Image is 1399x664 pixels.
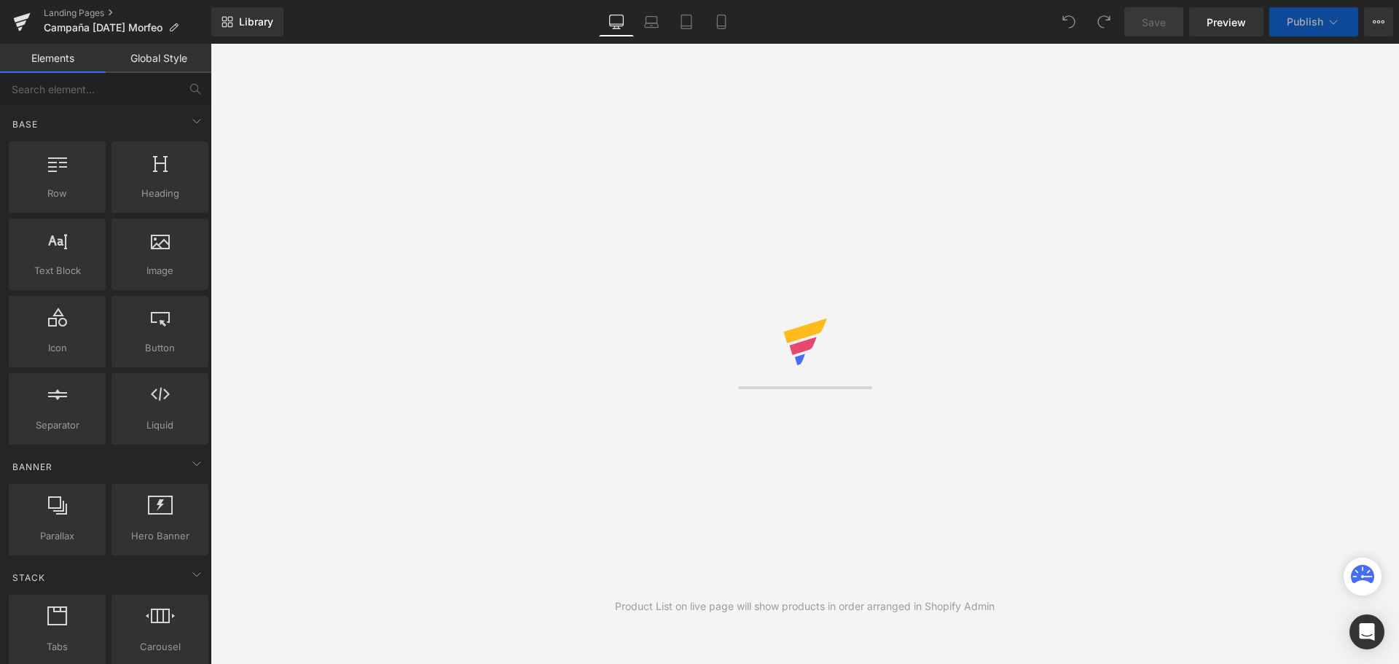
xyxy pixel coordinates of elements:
span: Heading [116,186,204,201]
span: Campaña [DATE] Morfeo [44,22,162,34]
a: Tablet [669,7,704,36]
span: Image [116,263,204,278]
span: Tabs [13,639,101,655]
a: Laptop [634,7,669,36]
button: Undo [1054,7,1083,36]
span: Library [239,15,273,28]
a: Global Style [106,44,211,73]
span: Hero Banner [116,528,204,544]
span: Button [116,340,204,356]
button: More [1364,7,1393,36]
a: Landing Pages [44,7,211,19]
span: Stack [11,571,47,585]
a: New Library [211,7,283,36]
span: Preview [1207,15,1246,30]
span: Banner [11,460,54,474]
span: Publish [1287,16,1323,28]
button: Publish [1269,7,1358,36]
span: Liquid [116,418,204,433]
span: Base [11,117,39,131]
a: Desktop [599,7,634,36]
a: Preview [1189,7,1263,36]
span: Row [13,186,101,201]
span: Carousel [116,639,204,655]
div: Open Intercom Messenger [1349,614,1384,649]
span: Parallax [13,528,101,544]
span: Icon [13,340,101,356]
span: Separator [13,418,101,433]
div: Product List on live page will show products in order arranged in Shopify Admin [615,598,995,614]
span: Text Block [13,263,101,278]
span: Save [1142,15,1166,30]
button: Redo [1089,7,1118,36]
a: Mobile [704,7,739,36]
